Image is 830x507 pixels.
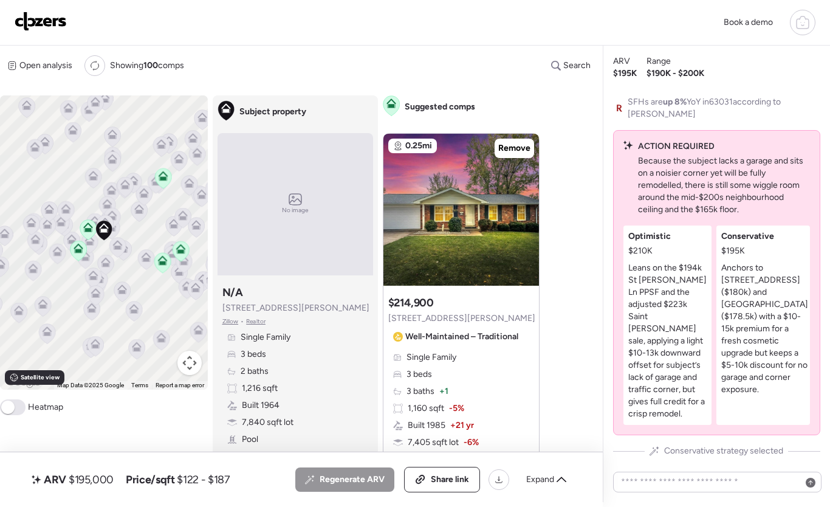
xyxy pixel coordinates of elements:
[408,419,445,432] span: Built 1985
[450,419,474,432] span: + 21 yr
[526,474,554,486] span: Expand
[638,140,715,153] span: ACTION REQUIRED
[449,402,464,415] span: -5%
[21,373,60,382] span: Satellite view
[57,382,124,388] span: Map Data ©2025 Google
[320,474,385,486] span: Regenerate ARV
[628,96,820,120] span: SFHs are YoY in 63031 according to [PERSON_NAME]
[628,245,653,257] span: $210K
[241,348,266,360] span: 3 beds
[242,433,258,446] span: Pool
[28,401,63,413] span: Heatmap
[663,97,687,107] span: up 8%
[131,382,148,388] a: Terms (opens in new tab)
[406,368,432,381] span: 3 beds
[239,106,306,118] span: Subject property
[408,402,444,415] span: 1,160 sqft
[69,472,114,487] span: $195,000
[241,365,269,378] span: 2 baths
[126,472,174,487] span: Price/sqft
[388,312,535,325] span: [STREET_ADDRESS][PERSON_NAME]
[721,230,774,243] span: Conservative
[3,374,43,390] a: Open this area in Google Maps (opens a new window)
[563,60,591,72] span: Search
[408,436,459,449] span: 7,405 sqft lot
[242,382,278,395] span: 1,216 sqft
[613,67,637,80] span: $195K
[44,472,66,487] span: ARV
[638,155,811,216] p: Because the subject lacks a garage and sits on a noisier corner yet will be fully remodelled, the...
[724,17,773,27] span: Book a demo
[647,55,671,67] span: Range
[242,416,293,429] span: 7,840 sqft lot
[431,474,469,486] span: Share link
[177,472,230,487] span: $122 - $187
[241,317,244,326] span: •
[405,101,475,113] span: Suggested comps
[405,140,432,152] span: 0.25mi
[222,317,239,326] span: Zillow
[405,331,518,343] span: Well-Maintained – Traditional
[464,436,479,449] span: -6%
[498,142,530,154] span: Remove
[282,205,309,215] span: No image
[156,382,204,388] a: Report a map error
[647,67,704,80] span: $190K - $200K
[177,351,202,375] button: Map camera controls
[143,60,158,71] span: 100
[439,385,448,398] span: + 1
[222,285,243,300] h3: N/A
[246,317,266,326] span: Realtor
[222,302,369,314] span: [STREET_ADDRESS][PERSON_NAME]
[241,331,290,343] span: Single Family
[721,245,745,257] span: $195K
[664,445,783,457] span: Conservative strategy selected
[406,351,456,364] span: Single Family
[19,60,72,72] span: Open analysis
[3,374,43,390] img: Google
[110,60,184,72] span: Showing comps
[242,399,280,412] span: Built 1964
[628,262,707,420] p: Leans on the $194k St [PERSON_NAME] Ln PPSF and the adjusted $223k Saint [PERSON_NAME] sale, appl...
[628,230,671,243] span: Optimistic
[406,385,434,398] span: 3 baths
[388,295,434,310] h3: $214,900
[15,12,67,31] img: Logo
[721,262,808,396] p: Anchors to [STREET_ADDRESS] ($180k) and [GEOGRAPHIC_DATA] ($178.5k) with a $10-15k premium for a ...
[613,55,630,67] span: ARV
